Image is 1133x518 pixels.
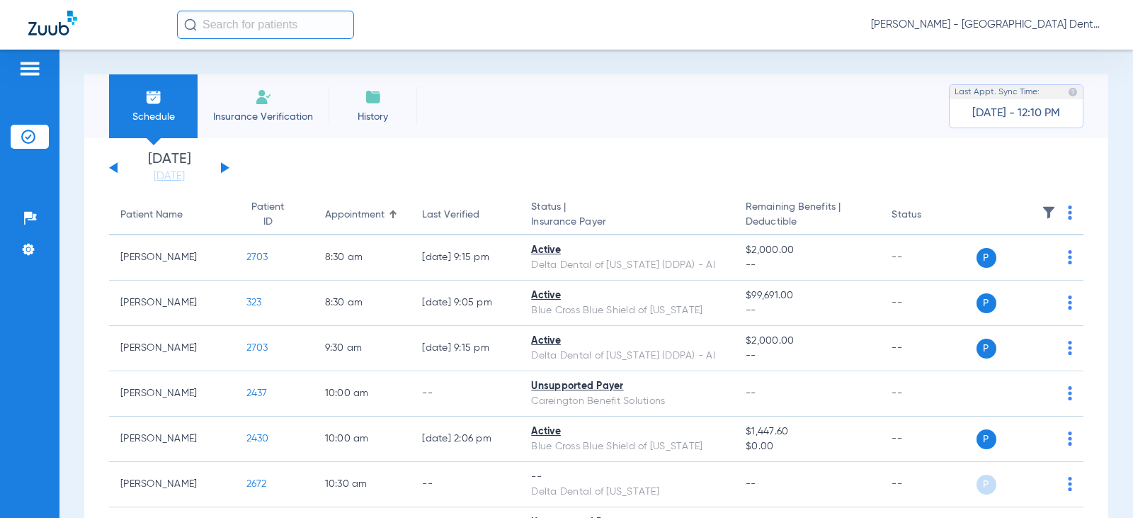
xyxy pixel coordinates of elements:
span: 2703 [246,252,268,262]
td: 8:30 AM [314,235,411,281]
th: Remaining Benefits | [734,196,880,235]
img: group-dot-blue.svg [1068,205,1072,220]
div: Blue Cross Blue Shield of [US_STATE] [531,439,723,454]
div: Active [531,334,723,349]
img: Search Icon [184,18,197,31]
span: P [977,248,996,268]
td: -- [880,462,976,507]
td: 10:00 AM [314,371,411,417]
span: Insurance Payer [531,215,723,230]
td: -- [880,281,976,326]
td: 9:30 AM [314,326,411,371]
td: [DATE] 2:06 PM [411,417,520,462]
img: filter.svg [1042,205,1056,220]
div: Last Verified [422,208,479,223]
li: [DATE] [127,152,212,184]
div: Active [531,243,723,258]
span: Schedule [120,110,187,124]
div: Patient ID [246,200,302,230]
span: -- [746,258,869,273]
span: -- [746,303,869,318]
span: History [339,110,406,124]
td: [PERSON_NAME] [109,417,235,462]
img: last sync help info [1068,87,1078,97]
td: -- [880,417,976,462]
td: [PERSON_NAME] [109,462,235,507]
td: -- [880,235,976,281]
td: -- [411,371,520,417]
span: -- [746,388,756,398]
div: Patient Name [120,208,183,223]
div: Careington Benefit Solutions [531,394,723,409]
div: Delta Dental of [US_STATE] [531,485,723,500]
span: -- [746,349,869,364]
div: Last Verified [422,208,508,223]
span: $2,000.00 [746,334,869,349]
td: [DATE] 9:05 PM [411,281,520,326]
img: Manual Insurance Verification [255,89,272,106]
span: Insurance Verification [208,110,318,124]
span: P [977,475,996,495]
img: group-dot-blue.svg [1068,341,1072,355]
td: [PERSON_NAME] [109,371,235,417]
span: $1,447.60 [746,424,869,439]
img: group-dot-blue.svg [1068,295,1072,310]
td: 10:00 AM [314,417,411,462]
span: P [977,293,996,313]
span: $99,691.00 [746,288,869,303]
input: Search for patients [177,11,354,39]
td: [DATE] 9:15 PM [411,235,520,281]
div: Active [531,288,723,303]
span: 2703 [246,343,268,353]
td: -- [880,371,976,417]
span: 2430 [246,434,269,444]
div: Blue Cross Blue Shield of [US_STATE] [531,303,723,318]
span: $0.00 [746,439,869,454]
div: Appointment [325,208,385,223]
div: Delta Dental of [US_STATE] (DDPA) - AI [531,349,723,364]
img: History [365,89,382,106]
span: 2437 [246,388,268,398]
div: Appointment [325,208,400,223]
div: Patient Name [120,208,224,223]
img: group-dot-blue.svg [1068,250,1072,264]
a: [DATE] [127,169,212,184]
th: Status | [520,196,734,235]
img: group-dot-blue.svg [1068,432,1072,446]
td: 10:30 AM [314,462,411,507]
span: P [977,339,996,359]
td: [DATE] 9:15 PM [411,326,520,371]
td: [PERSON_NAME] [109,326,235,371]
span: [DATE] - 12:10 PM [972,106,1060,120]
td: -- [880,326,976,371]
div: Patient ID [246,200,290,230]
span: Deductible [746,215,869,230]
td: 8:30 AM [314,281,411,326]
img: group-dot-blue.svg [1068,386,1072,400]
div: Active [531,424,723,439]
img: group-dot-blue.svg [1068,477,1072,491]
div: -- [531,470,723,485]
span: 2672 [246,479,267,489]
img: Schedule [145,89,162,106]
img: Zuub Logo [28,11,77,35]
div: Unsupported Payer [531,379,723,394]
th: Status [880,196,976,235]
span: 323 [246,298,262,308]
img: hamburger-icon [18,60,41,77]
span: $2,000.00 [746,243,869,258]
span: Last Appt. Sync Time: [955,85,1040,99]
span: -- [746,479,756,489]
td: [PERSON_NAME] [109,281,235,326]
td: -- [411,462,520,507]
td: [PERSON_NAME] [109,235,235,281]
div: Delta Dental of [US_STATE] (DDPA) - AI [531,258,723,273]
span: [PERSON_NAME] - [GEOGRAPHIC_DATA] Dental Care [871,18,1105,32]
span: P [977,429,996,449]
